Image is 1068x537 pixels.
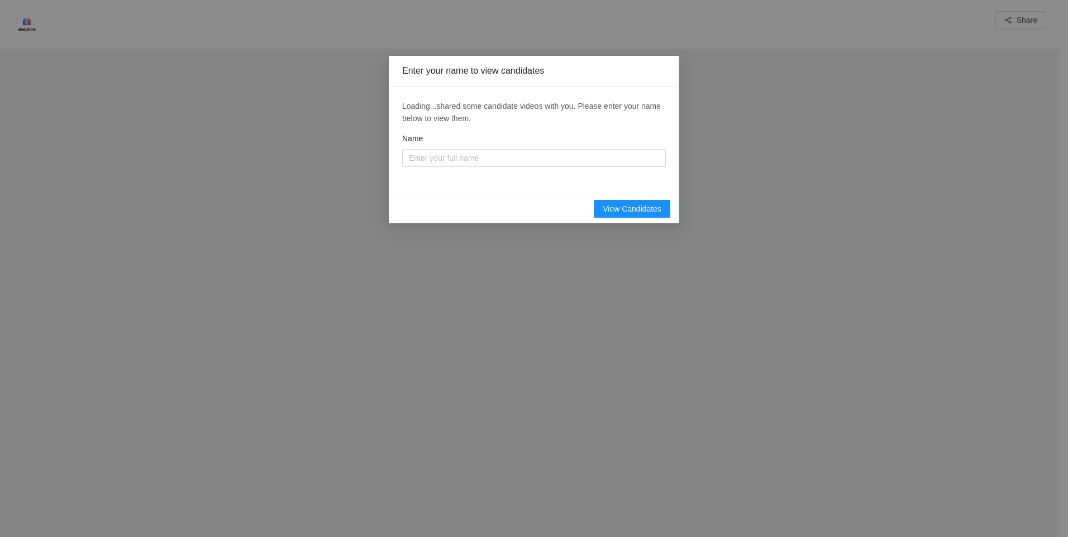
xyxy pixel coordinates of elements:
[402,65,666,77] div: Enter your name to view candidates
[603,203,661,215] span: View Candidates
[594,200,670,218] button: View Candidates
[402,149,666,167] input: Name
[402,132,423,145] label: Name
[402,100,666,124] div: Loading... shared some candidate videos with you. Please enter your name below to view them.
